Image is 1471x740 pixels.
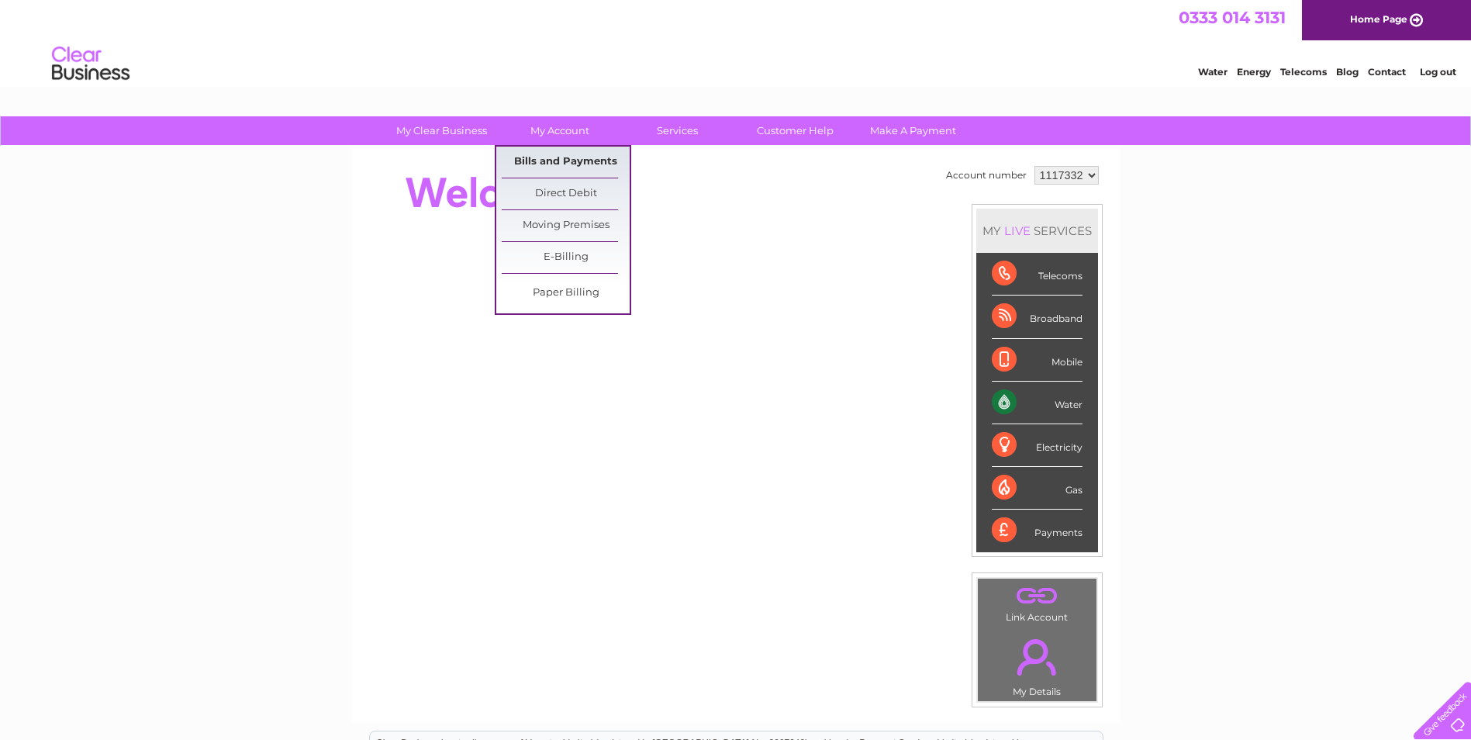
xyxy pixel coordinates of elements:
[502,210,630,241] a: Moving Premises
[378,116,506,145] a: My Clear Business
[51,40,130,88] img: logo.png
[370,9,1103,75] div: Clear Business is a trading name of Verastar Limited (registered in [GEOGRAPHIC_DATA] No. 3667643...
[992,382,1083,424] div: Water
[496,116,623,145] a: My Account
[992,253,1083,296] div: Telecoms
[942,162,1031,188] td: Account number
[1237,66,1271,78] a: Energy
[982,630,1093,684] a: .
[992,467,1083,510] div: Gas
[849,116,977,145] a: Make A Payment
[992,296,1083,338] div: Broadband
[502,178,630,209] a: Direct Debit
[1280,66,1327,78] a: Telecoms
[502,278,630,309] a: Paper Billing
[992,424,1083,467] div: Electricity
[1198,66,1228,78] a: Water
[992,510,1083,552] div: Payments
[1336,66,1359,78] a: Blog
[502,242,630,273] a: E-Billing
[502,147,630,178] a: Bills and Payments
[982,583,1093,610] a: .
[976,209,1098,253] div: MY SERVICES
[992,339,1083,382] div: Mobile
[1001,223,1034,238] div: LIVE
[1179,8,1286,27] a: 0333 014 3131
[613,116,741,145] a: Services
[1420,66,1456,78] a: Log out
[977,626,1097,702] td: My Details
[1368,66,1406,78] a: Contact
[977,578,1097,627] td: Link Account
[731,116,859,145] a: Customer Help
